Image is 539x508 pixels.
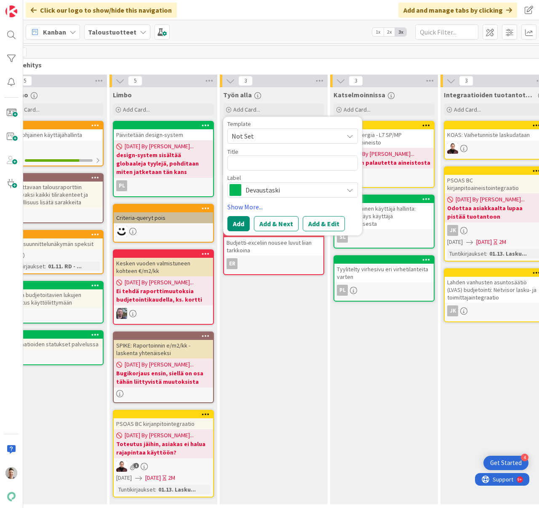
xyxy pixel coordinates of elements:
[223,229,324,275] a: Budjetti-exceliin nousee luvut liian tarkkoinaER
[43,3,47,10] div: 9+
[447,305,458,316] div: JK
[114,250,213,276] div: Kesken vuoden valmistuneen kohteen €/m2/kk
[227,121,251,127] span: Template
[168,473,175,482] div: 2M
[123,106,150,113] span: Add Card...
[114,411,213,429] div: PSOAS BC kirjanpitointegraatio
[3,173,104,223] a: Muokattavaan talousraporttiin valittavaksi kaikki tilirakenteet ja mahdollisuus lisätä sarakkeita
[5,491,17,503] img: avatar
[116,308,127,319] img: TK
[444,91,536,99] span: Integraatioiden tuotantotestaus
[3,182,103,208] div: Muokattavaan talousraporttiin valittavaksi kaikki tilirakenteet ja mahdollisuus lisätä sarakkeita
[26,3,177,18] div: Click our logo to show/hide this navigation
[3,281,104,324] a: Muualla budjetoitavien lukujen vahvistus käyttöliittymään
[415,24,478,40] input: Quick Filter...
[447,238,463,246] span: [DATE]
[476,238,492,246] span: [DATE]
[156,485,198,494] div: 01.13. Lasku...
[6,262,45,271] div: Tuntikirjaukset
[334,264,434,282] div: Tyylitelty virhesivu eri virhetilanteita varten
[398,3,517,18] div: Add and manage tabs by clicking
[3,331,103,350] div: Integraatioiden statukset palvelussa
[125,431,194,440] span: [DATE] By [PERSON_NAME]...
[116,440,211,457] b: Toteutus jäihin, asiakas ei halua rajapintaa käyttöön?
[113,204,214,243] a: Criteria-queryt poisMH
[483,456,528,470] div: Open Get Started checklist, remaining modules: 4
[337,158,431,167] b: Ootetaan palautetta aineistosta
[3,122,103,140] div: Roolipohjainen käyttäjähallinta
[334,122,434,148] div: Kotkan Energia - L7 SP/MP Kirjanpitoaineisto
[334,121,435,188] a: Kotkan Energia - L7 SP/MP Kirjanpitoaineisto[DATE] By [PERSON_NAME]...Ootetaan palautetta aineist...
[114,461,213,472] div: AA
[114,180,213,191] div: PL
[334,171,434,182] div: AA
[114,332,213,358] div: SPIKE: Raportoinnin e/m2/kk -laskenta yhtenäiseksi
[114,212,213,223] div: Criteria-queryt pois
[227,175,241,181] span: Label
[114,418,213,429] div: PSOAS BC kirjanpitointegraatio
[3,289,103,308] div: Muualla budjetoitavien lukujen vahvistus käyttöliittymään
[3,129,103,140] div: Roolipohjainen käyttäjähallinta
[3,230,104,274] a: Uuden suunnittelunäkymän speksitTuntikirjaukset:01.11. RD - ...
[116,287,211,304] b: Ei tehdä raporttimuutoksia budjetointikaudella, ks. kortti
[3,231,103,249] div: Uuden suunnittelunäkymän speksit
[224,237,323,256] div: Budjetti-exceliin nousee luvut liian tarkkoina
[116,226,127,237] img: MH
[454,106,481,113] span: Add Card...
[334,255,435,302] a: Tyylitelty virhesivu eri virhetilanteita vartenPL
[3,238,103,249] div: Uuden suunnittelunäkymän speksit
[113,332,214,403] a: SPIKE: Raportoinnin e/m2/kk -laskenta yhtenäiseksi[DATE] By [PERSON_NAME]...Bugikorjaus ensin, si...
[3,339,103,350] div: Integraatioiden statukset palvelussa
[116,461,127,472] img: AA
[13,106,40,113] span: Add Card...
[88,28,136,36] b: Taloustuotteet
[345,150,414,158] span: [DATE] By [PERSON_NAME]...
[521,454,528,461] div: 4
[372,28,384,36] span: 1x
[155,485,156,494] span: :
[18,76,32,86] span: 5
[238,76,253,86] span: 3
[116,369,211,386] b: Bugikorjaus ensin, siellä on osa tähän liittyvistä muutoksista
[334,129,434,148] div: Kotkan Energia - L7 SP/MP Kirjanpitoaineisto
[128,76,142,86] span: 5
[349,76,363,86] span: 3
[223,91,252,99] span: Työn alla
[113,121,214,197] a: Päivitetään design-system[DATE] By [PERSON_NAME]...design-system sisältää globaaleja tyylejä, poh...
[114,122,213,140] div: Päivitetään design-system
[5,467,17,479] img: TN
[395,28,406,36] span: 3x
[125,278,194,287] span: [DATE] By [PERSON_NAME]...
[5,5,17,17] img: Visit kanbanzone.com
[133,463,139,468] span: 1
[334,91,385,99] span: Katselmoinnissa
[113,410,214,497] a: PSOAS BC kirjanpitointegraatio[DATE] By [PERSON_NAME]...Toteutus jäihin, asiakas ei halua rajapin...
[3,121,104,166] a: Roolipohjainen käyttäjähallinta
[334,203,434,229] div: Roolipohjainen käyttäjä hallinta: Roolien lisäys käyttäjä muokkauksesta
[116,473,132,482] span: [DATE]
[125,360,194,369] span: [DATE] By [PERSON_NAME]...
[337,232,348,243] div: sl
[3,282,103,308] div: Muualla budjetoitavien lukujen vahvistus käyttöliittymään
[227,148,238,155] label: Title
[334,195,435,249] a: Roolipohjainen käyttäjä hallinta: Roolien lisäys käyttäjä muokkauksestasl
[334,256,434,282] div: Tyylitelty virhesivu eri virhetilanteita varten
[45,262,46,271] span: :
[303,216,345,231] button: Add & Edit
[499,238,506,246] div: 2M
[145,473,161,482] span: [DATE]
[113,91,132,99] span: Limbo
[334,232,434,243] div: sl
[114,226,213,237] div: MH
[227,202,358,212] a: Show More...
[254,216,299,231] button: Add & Next
[116,151,211,176] b: design-system sisältää globaaleja tyylejä, pohditaan miten jatketaan tän kans
[490,459,522,467] div: Get Started
[114,308,213,319] div: TK
[486,249,487,258] span: :
[447,249,486,258] div: Tuntikirjaukset
[224,230,323,256] div: Budjetti-exceliin nousee luvut liian tarkkoina
[384,28,395,36] span: 2x
[18,1,38,11] span: Support
[114,129,213,140] div: Päivitetään design-system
